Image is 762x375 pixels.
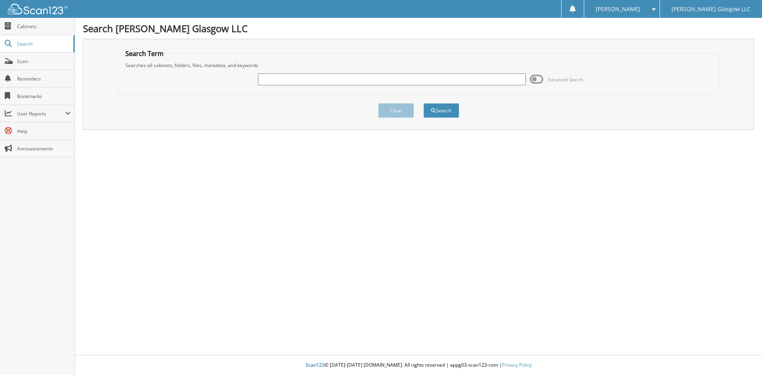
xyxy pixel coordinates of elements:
[17,110,65,117] span: User Reports
[672,7,750,12] span: [PERSON_NAME] Glasgow LLC
[596,7,640,12] span: [PERSON_NAME]
[17,93,71,100] span: Bookmarks
[121,49,167,58] legend: Search Term
[121,62,716,69] div: Searches all cabinets, folders, files, metadata, and keywords
[17,58,71,65] span: Scan
[378,103,414,118] button: Clear
[306,362,325,368] span: Scan123
[502,362,532,368] a: Privacy Policy
[423,103,459,118] button: Search
[83,22,754,35] h1: Search [PERSON_NAME] Glasgow LLC
[17,40,69,47] span: Search
[722,337,762,375] iframe: Chat Widget
[548,77,583,83] span: Advanced Search
[75,356,762,375] div: © [DATE]-[DATE] [DOMAIN_NAME]. All rights reserved | appg03-scan123-com |
[17,75,71,82] span: Reminders
[17,128,71,135] span: Help
[17,23,71,30] span: Cabinets
[8,4,67,14] img: scan123-logo-white.svg
[17,145,71,152] span: Announcements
